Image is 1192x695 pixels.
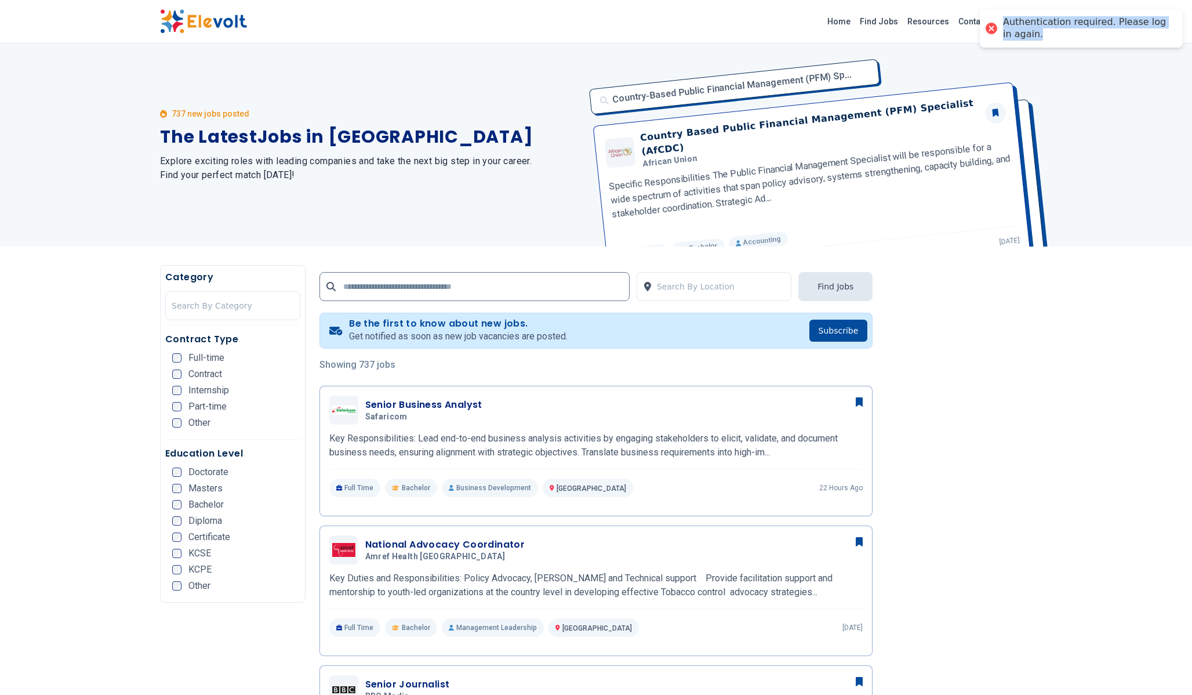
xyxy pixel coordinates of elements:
[562,624,632,632] span: [GEOGRAPHIC_DATA]
[329,432,863,459] p: Key Responsibilities: Lead end-to-end business analysis activities by engaging stakeholders to el...
[1003,16,1171,41] div: Authentication required. Please log in again.
[442,618,544,637] p: Management Leadership
[172,533,181,542] input: Certificate
[160,126,582,147] h1: The Latest Jobs in [GEOGRAPHIC_DATA]
[1134,639,1192,695] iframe: Chat Widget
[365,552,506,562] span: Amref Health [GEOGRAPHIC_DATA]
[842,623,863,632] p: [DATE]
[188,402,227,411] span: Part-time
[402,483,430,493] span: Bachelor
[188,353,224,363] span: Full-time
[160,154,582,182] h2: Explore exciting roles with leading companies and take the next big step in your career. Find you...
[188,370,222,379] span: Contract
[188,516,222,526] span: Diploma
[329,535,863,637] a: Amref Health AfricaNational Advocacy CoordinatorAmref Health [GEOGRAPHIC_DATA]Key Duties and Resp...
[798,272,873,301] button: Find Jobs
[365,398,482,412] h3: Senior Business Analyst
[172,549,181,558] input: KCSE
[819,483,863,493] p: 22 hours ago
[557,484,626,493] span: [GEOGRAPHIC_DATA]
[365,538,525,552] h3: National Advocacy Coordinator
[329,396,863,497] a: SafaricomSenior Business AnalystSafaricomKey Responsibilities: Lead end-to-end business analysis ...
[188,418,210,428] span: Other
[172,402,181,411] input: Part-time
[903,12,954,31] a: Resources
[172,484,181,493] input: Masters
[349,330,568,343] p: Get notified as soon as new job vacancies are posted.
[172,565,181,574] input: KCPE
[365,678,450,692] h3: Senior Journalist
[188,533,230,542] span: Certificate
[165,270,300,284] h5: Category
[329,571,863,599] p: Key Duties and Responsibilities: Policy Advocacy, [PERSON_NAME] and Technical support Provide fac...
[172,370,181,379] input: Contract
[172,516,181,526] input: Diploma
[954,12,992,31] a: Contact
[172,418,181,428] input: Other
[160,9,247,34] img: Elevolt
[188,468,228,477] span: Doctorate
[823,12,855,31] a: Home
[188,484,223,493] span: Masters
[855,12,903,31] a: Find Jobs
[809,320,868,342] button: Subscribe
[442,479,538,497] p: Business Development
[172,500,181,509] input: Bachelor
[332,406,355,415] img: Safaricom
[165,447,300,461] h5: Education Level
[349,318,568,330] h4: Be the first to know about new jobs.
[172,353,181,363] input: Full-time
[365,412,408,422] span: Safaricom
[329,618,381,637] p: Full Time
[188,386,229,395] span: Internship
[188,549,211,558] span: KCSE
[886,312,1032,660] iframe: Advertisement
[172,468,181,477] input: Doctorate
[172,108,249,120] p: 737 new jobs posted
[188,565,212,574] span: KCPE
[332,686,355,693] img: BBC Media
[332,543,355,556] img: Amref Health Africa
[319,358,873,372] p: Showing 737 jobs
[188,581,210,591] span: Other
[165,332,300,346] h5: Contract Type
[402,623,430,632] span: Bachelor
[329,479,381,497] p: Full Time
[188,500,224,509] span: Bachelor
[172,386,181,395] input: Internship
[172,581,181,591] input: Other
